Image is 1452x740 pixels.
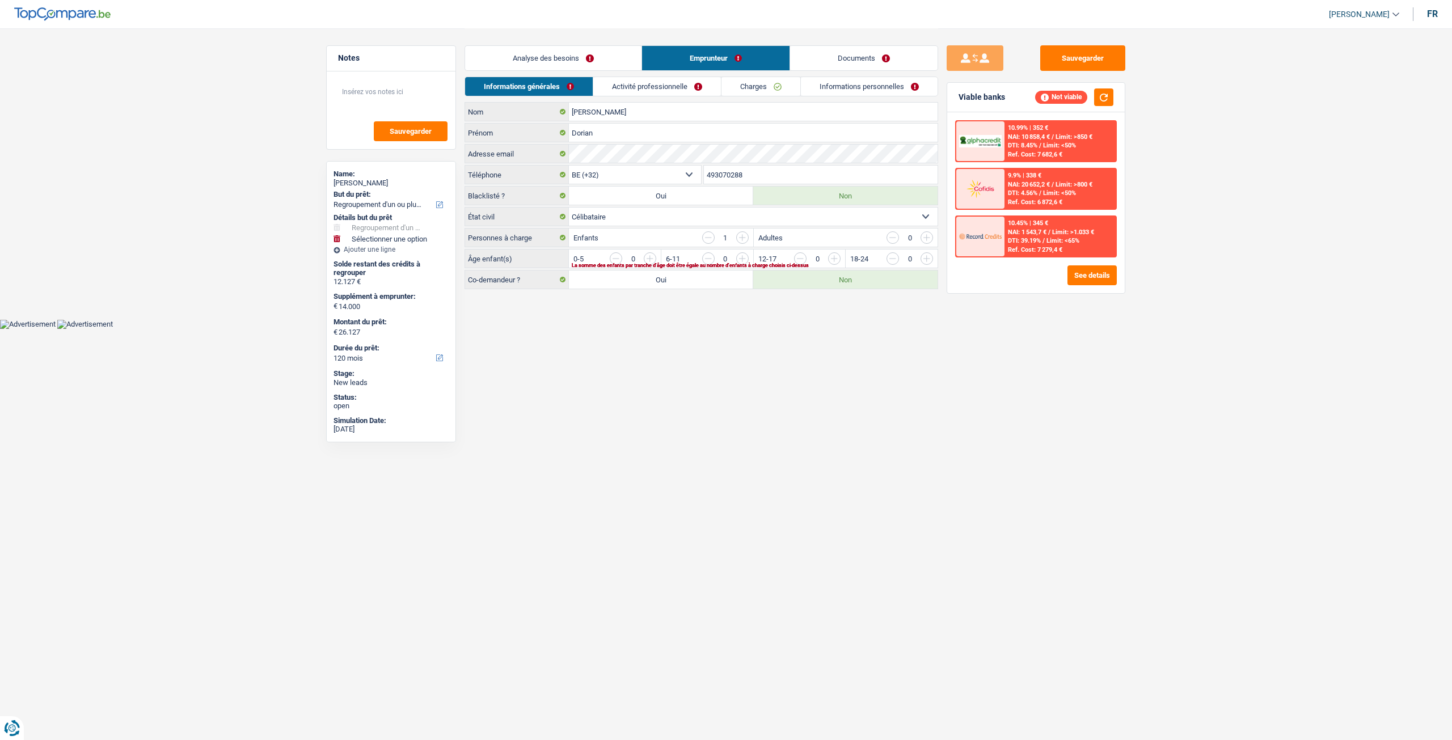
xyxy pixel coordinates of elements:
img: AlphaCredit [959,135,1001,148]
div: Stage: [334,369,449,378]
div: Ref. Cost: 7 682,6 € [1008,151,1062,158]
div: Status: [334,393,449,402]
span: NAI: 1 543,7 € [1008,229,1046,236]
label: Oui [569,187,753,205]
label: Nom [465,103,569,121]
label: Personnes à charge [465,229,569,247]
span: / [1052,181,1054,188]
a: [PERSON_NAME] [1320,5,1399,24]
label: Co-demandeur ? [465,270,569,289]
div: 0 [628,255,638,263]
label: Blacklisté ? [465,187,569,205]
a: Activité professionnelle [593,77,721,96]
img: Cofidis [959,178,1001,199]
button: See details [1067,265,1117,285]
div: [PERSON_NAME] [334,179,449,188]
a: Analyse des besoins [465,46,641,70]
a: Informations personnelles [801,77,938,96]
label: Durée du prêt: [334,344,446,353]
label: Enfants [573,234,598,242]
img: Record Credits [959,226,1001,247]
label: État civil [465,208,569,226]
div: 10.99% | 352 € [1008,124,1048,132]
span: DTI: 8.45% [1008,142,1037,149]
span: DTI: 39.19% [1008,237,1041,244]
div: fr [1427,9,1438,19]
span: / [1052,133,1054,141]
div: Not viable [1035,91,1087,103]
div: Ajouter une ligne [334,246,449,253]
div: 1 [720,234,731,242]
div: open [334,401,449,411]
div: Détails but du prêt [334,213,449,222]
div: Viable banks [959,92,1005,102]
span: € [334,328,337,337]
div: Solde restant des crédits à regrouper [334,260,449,277]
div: 10.45% | 345 € [1008,219,1048,227]
img: TopCompare Logo [14,7,111,21]
a: Charges [721,77,800,96]
span: NAI: 10 858,4 € [1008,133,1050,141]
div: La somme des enfants par tranche d'âge doit être égale au nombre d'enfants à charge choisis ci-de... [572,263,900,268]
a: Emprunteur [642,46,790,70]
div: [DATE] [334,425,449,434]
div: New leads [334,378,449,387]
span: € [334,302,337,311]
div: Simulation Date: [334,416,449,425]
span: / [1048,229,1050,236]
label: Montant du prêt: [334,318,446,327]
div: Name: [334,170,449,179]
span: / [1042,237,1045,244]
span: Limit: >850 € [1056,133,1092,141]
span: DTI: 4.56% [1008,189,1037,197]
span: Limit: >800 € [1056,181,1092,188]
label: Âge enfant(s) [465,250,569,268]
div: 9.9% | 338 € [1008,172,1041,179]
span: / [1039,189,1041,197]
div: 12.127 € [334,277,449,286]
label: Non [753,187,938,205]
label: Adresse email [465,145,569,163]
label: But du prêt: [334,190,446,199]
label: Téléphone [465,166,569,184]
span: [PERSON_NAME] [1329,10,1390,19]
span: Sauvegarder [390,128,432,135]
label: Prénom [465,124,569,142]
label: Non [753,270,938,289]
a: Documents [790,46,938,70]
div: Ref. Cost: 6 872,6 € [1008,198,1062,206]
label: Adultes [758,234,783,242]
h5: Notes [338,53,444,63]
button: Sauvegarder [374,121,448,141]
label: Supplément à emprunter: [334,292,446,301]
img: Advertisement [57,320,113,329]
input: 401020304 [704,166,938,184]
a: Informations générales [465,77,593,96]
div: Ref. Cost: 7 279,4 € [1008,246,1062,253]
span: Limit: <65% [1046,237,1079,244]
div: 0 [905,234,915,242]
label: 0-5 [573,255,584,263]
button: Sauvegarder [1040,45,1125,71]
span: / [1039,142,1041,149]
span: Limit: <50% [1043,189,1076,197]
span: Limit: <50% [1043,142,1076,149]
span: Limit: >1.033 € [1052,229,1094,236]
label: Oui [569,270,753,289]
span: NAI: 20 652,2 € [1008,181,1050,188]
